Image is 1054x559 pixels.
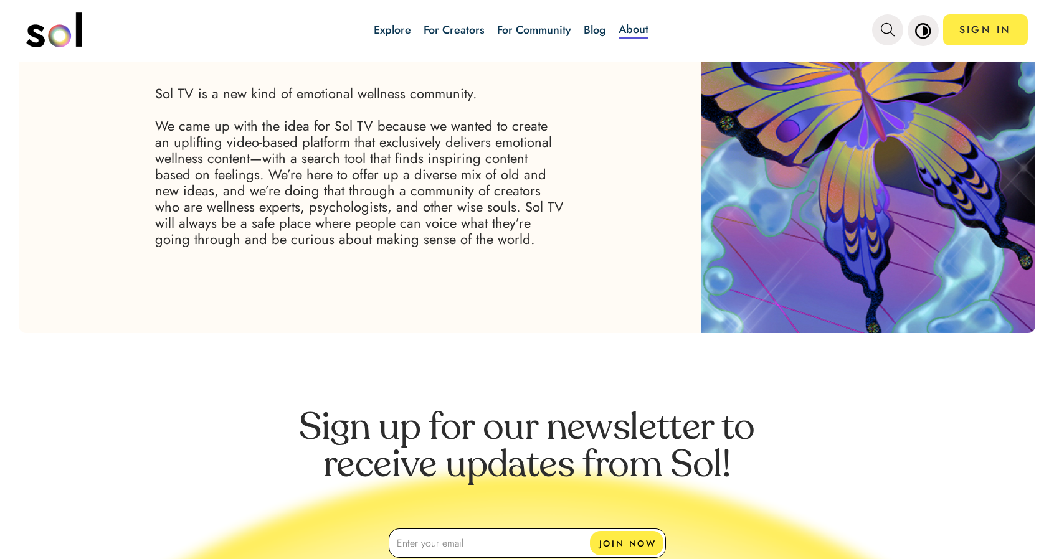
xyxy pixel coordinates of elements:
a: SIGN IN [943,14,1028,45]
button: JOIN NOW [590,531,663,555]
p: Sign up for our newsletter to receive updates from Sol! [278,410,776,510]
input: Enter your email [389,528,666,558]
a: Blog [584,22,606,38]
a: For Community [497,22,571,38]
a: Explore [374,22,411,38]
a: For Creators [424,22,485,38]
p: Sol TV is a new kind of emotional wellness community. We came up with the idea for Sol TV because... [155,85,564,247]
nav: main navigation [26,8,1027,52]
img: logo [26,12,82,47]
a: About [619,21,648,39]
